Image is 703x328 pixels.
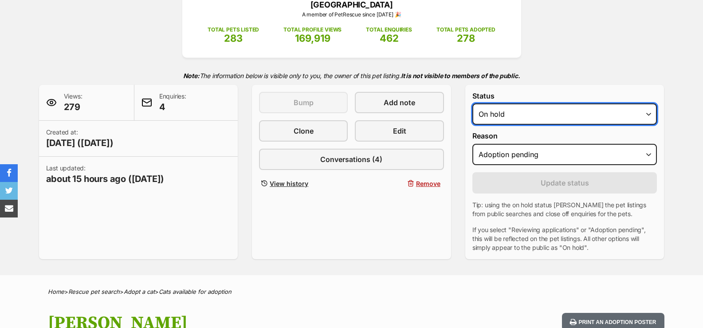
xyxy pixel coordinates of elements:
[393,126,406,136] span: Edit
[39,67,664,85] p: The information below is visible only to you, the owner of this pet listing.
[259,177,348,190] a: View history
[64,101,82,113] span: 279
[26,288,678,295] div: > > >
[320,154,382,165] span: Conversations (4)
[159,101,186,113] span: 4
[259,149,444,170] a: Conversations (4)
[472,201,657,218] p: Tip: using the on hold status [PERSON_NAME] the pet listings from public searches and close off e...
[224,32,243,44] span: 283
[436,26,495,34] p: TOTAL PETS ADOPTED
[46,173,165,185] span: about 15 hours ago ([DATE])
[355,177,444,190] button: Remove
[355,92,444,113] a: Add note
[355,120,444,142] a: Edit
[46,137,114,149] span: [DATE] ([DATE])
[541,178,589,188] span: Update status
[384,97,415,108] span: Add note
[159,92,186,113] p: Enquiries:
[270,179,308,188] span: View history
[294,126,314,136] span: Clone
[208,26,259,34] p: TOTAL PETS LISTED
[64,92,82,113] p: Views:
[259,92,348,113] button: Bump
[46,128,114,149] p: Created at:
[366,26,412,34] p: TOTAL ENQUIRIES
[380,32,399,44] span: 462
[457,32,475,44] span: 278
[295,32,330,44] span: 169,919
[159,288,232,295] a: Cats available for adoption
[294,97,314,108] span: Bump
[68,288,120,295] a: Rescue pet search
[196,11,508,19] p: A member of PetRescue since [DATE] 🎉
[48,288,64,295] a: Home
[416,179,440,188] span: Remove
[283,26,342,34] p: TOTAL PROFILE VIEWS
[401,72,520,79] strong: It is not visible to members of the public.
[472,132,657,140] label: Reason
[183,72,200,79] strong: Note:
[46,164,165,185] p: Last updated:
[472,172,657,194] button: Update status
[124,288,155,295] a: Adopt a cat
[472,225,657,252] p: If you select "Reviewing applications" or "Adoption pending", this will be reflected on the pet l...
[472,92,657,100] label: Status
[259,120,348,142] a: Clone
